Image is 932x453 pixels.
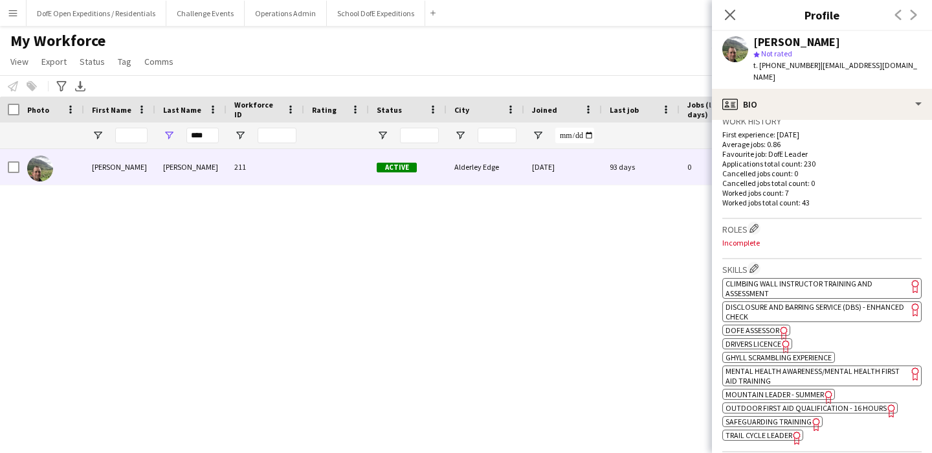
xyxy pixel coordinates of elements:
h3: Skills [722,262,922,275]
button: Operations Admin [245,1,327,26]
p: Worked jobs count: 7 [722,188,922,198]
span: Ghyll Scrambling Experience [726,353,832,362]
div: 211 [227,149,304,185]
span: Rating [312,105,337,115]
button: Open Filter Menu [92,130,104,141]
span: Mental Health Awareness/Mental Health First Aid Training [726,366,900,386]
span: DofE Assessor [726,325,779,335]
app-action-btn: Export XLSX [72,78,88,94]
span: Photo [27,105,49,115]
input: Joined Filter Input [555,128,594,143]
span: | [EMAIL_ADDRESS][DOMAIN_NAME] [753,60,917,82]
button: DofE Open Expeditions / Residentials [27,1,166,26]
button: Open Filter Menu [234,130,246,141]
div: 0 [680,149,764,185]
span: Drivers Licence [726,339,781,349]
h3: Profile [712,6,932,23]
button: Challenge Events [166,1,245,26]
span: Last job [610,105,639,115]
div: [PERSON_NAME] [155,149,227,185]
input: City Filter Input [478,128,516,143]
button: Open Filter Menu [532,130,544,141]
app-action-btn: Advanced filters [54,78,69,94]
p: Applications total count: 230 [722,159,922,168]
span: First Name [92,105,131,115]
div: [DATE] [524,149,602,185]
span: Climbing Wall Instructor Training and Assessment [726,279,872,298]
a: Export [36,53,72,70]
span: View [10,56,28,67]
p: Average jobs: 0.86 [722,139,922,149]
div: 93 days [602,149,680,185]
span: t. [PHONE_NUMBER] [753,60,821,70]
div: [PERSON_NAME] [753,36,840,48]
span: Safeguarding Training [726,417,812,426]
span: City [454,105,469,115]
span: Not rated [761,49,792,58]
span: Workforce ID [234,100,281,119]
span: Active [377,163,417,172]
p: First experience: [DATE] [722,130,922,139]
input: Workforce ID Filter Input [258,128,296,143]
div: [PERSON_NAME] [84,149,155,185]
p: Worked jobs total count: 43 [722,198,922,207]
div: Alderley Edge [447,149,524,185]
span: Last Name [163,105,201,115]
h3: Work history [722,115,922,127]
div: Bio [712,89,932,120]
span: Joined [532,105,557,115]
span: Export [41,56,67,67]
span: Jobs (last 90 days) [687,100,740,119]
a: Status [74,53,110,70]
a: Tag [113,53,137,70]
button: Open Filter Menu [377,130,388,141]
input: First Name Filter Input [115,128,148,143]
button: Open Filter Menu [163,130,175,141]
p: Incomplete [722,238,922,248]
span: Disclosure and Barring Service (DBS) - Enhanced Check [726,302,904,321]
input: Last Name Filter Input [186,128,219,143]
span: Trail Cycle Leader [726,430,792,440]
h3: Roles [722,222,922,235]
button: Open Filter Menu [454,130,466,141]
span: Tag [118,56,131,67]
span: Status [377,105,402,115]
span: My Workforce [10,31,105,51]
a: Comms [139,53,179,70]
button: School DofE Expeditions [327,1,425,26]
p: Cancelled jobs count: 0 [722,168,922,178]
span: Status [80,56,105,67]
span: Mountain Leader - Summer [726,389,824,399]
p: Cancelled jobs total count: 0 [722,178,922,188]
input: Status Filter Input [400,128,439,143]
a: View [5,53,34,70]
img: Scott Mattingly [27,156,53,181]
span: Comms [144,56,173,67]
p: Favourite job: DofE Leader [722,149,922,159]
span: Outdoor First Aid Qualification - 16 Hours [726,403,887,413]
